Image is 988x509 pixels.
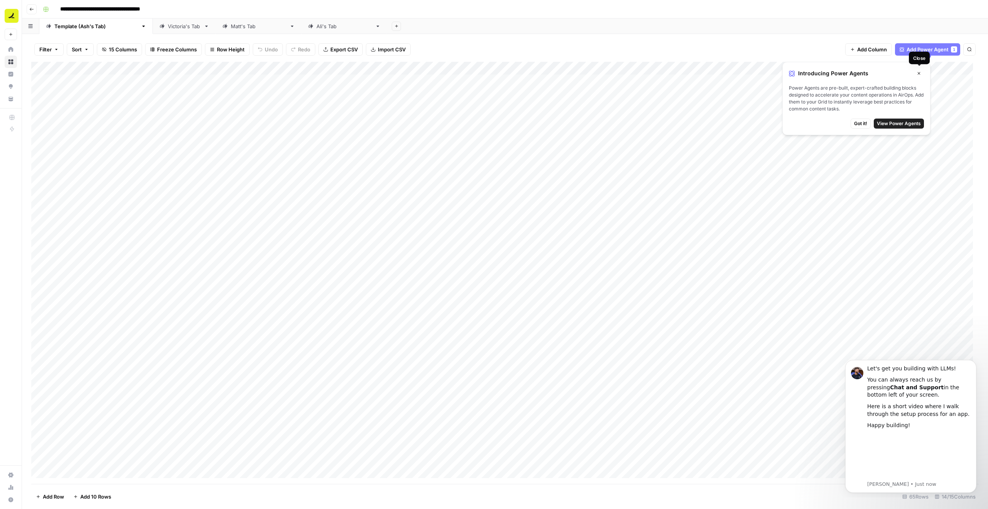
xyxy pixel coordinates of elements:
span: Sort [72,46,82,53]
button: Help + Support [5,494,17,506]
img: Ramp Logo [5,9,19,23]
a: Opportunities [5,80,17,93]
button: 15 Columns [97,43,142,56]
button: View Power Agents [874,119,924,129]
button: Undo [253,43,283,56]
div: Template ([PERSON_NAME]'s Tab) [54,22,138,30]
span: Add Power Agent [907,46,949,53]
span: Got it! [854,120,867,127]
div: [PERSON_NAME]'s Tab [231,22,286,30]
span: Power Agents are pre-built, expert-crafted building blocks designed to accelerate your content op... [789,85,924,112]
span: Undo [265,46,278,53]
div: 1 [951,46,957,53]
a: Template ([PERSON_NAME]'s Tab) [39,19,153,34]
a: Browse [5,56,17,68]
span: Add Column [857,46,887,53]
div: [PERSON_NAME]'s Tab [316,22,372,30]
span: Row Height [217,46,245,53]
span: Add 10 Rows [80,493,111,501]
button: Import CSV [366,43,411,56]
div: Close [913,54,925,61]
a: Settings [5,469,17,481]
button: Got it! [851,119,871,129]
span: Export CSV [330,46,358,53]
button: Add Power Agent1 [895,43,960,56]
button: Row Height [205,43,250,56]
a: Home [5,43,17,56]
iframe: youtube [34,80,137,127]
button: Workspace: Ramp [5,6,17,25]
a: Insights [5,68,17,80]
span: 1 [953,46,955,53]
button: Add 10 Rows [69,490,116,503]
span: View Power Agents [877,120,921,127]
div: Victoria's Tab [168,22,201,30]
button: Freeze Columns [145,43,202,56]
span: Import CSV [378,46,406,53]
button: Add Column [845,43,892,56]
div: Introducing Power Agents [789,68,924,78]
button: Add Row [31,490,69,503]
button: Redo [286,43,315,56]
iframe: Intercom notifications message [834,353,988,497]
button: Export CSV [318,43,363,56]
p: Message from Steven, sent Just now [34,128,137,135]
span: 15 Columns [109,46,137,53]
span: Filter [39,46,52,53]
button: Filter [34,43,64,56]
a: Usage [5,481,17,494]
a: [PERSON_NAME]'s Tab [301,19,387,34]
a: Your Data [5,93,17,105]
span: Redo [298,46,310,53]
a: [PERSON_NAME]'s Tab [216,19,301,34]
button: Sort [67,43,94,56]
a: Victoria's Tab [153,19,216,34]
span: Freeze Columns [157,46,197,53]
span: Add Row [43,493,64,501]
